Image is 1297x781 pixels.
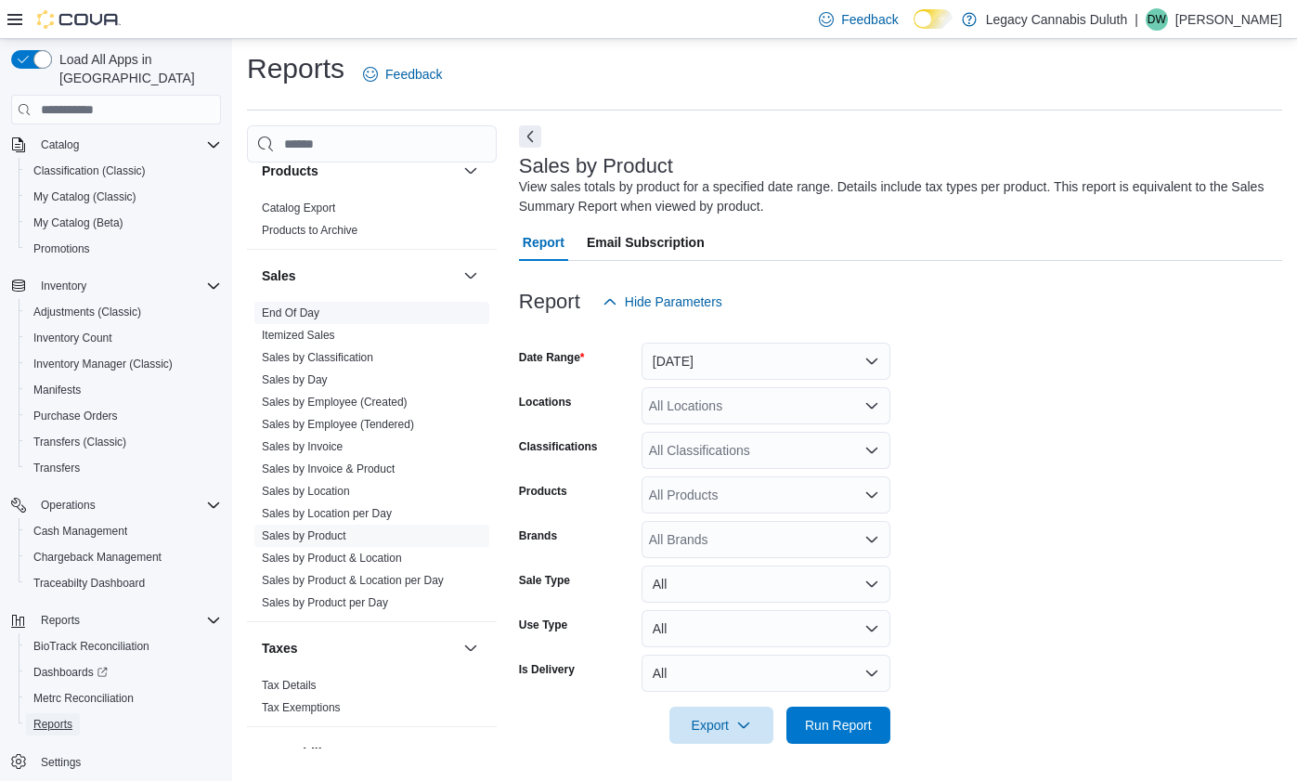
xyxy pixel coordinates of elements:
[262,372,328,387] span: Sales by Day
[33,163,146,178] span: Classification (Classic)
[262,484,350,499] span: Sales by Location
[26,661,115,683] a: Dashboards
[247,674,497,726] div: Taxes
[864,398,879,413] button: Open list of options
[26,431,134,453] a: Transfers (Classic)
[642,655,890,692] button: All
[33,435,126,449] span: Transfers (Classic)
[262,462,395,475] a: Sales by Invoice & Product
[19,455,228,481] button: Transfers
[41,137,79,152] span: Catalog
[26,661,221,683] span: Dashboards
[26,687,141,709] a: Metrc Reconciliation
[26,405,221,427] span: Purchase Orders
[262,306,319,320] span: End Of Day
[26,405,125,427] a: Purchase Orders
[262,573,444,588] span: Sales by Product & Location per Day
[4,132,228,158] button: Catalog
[33,331,112,345] span: Inventory Count
[914,29,914,30] span: Dark Mode
[26,212,131,234] a: My Catalog (Beta)
[805,716,872,735] span: Run Report
[262,679,317,692] a: Tax Details
[262,267,456,285] button: Sales
[33,189,136,204] span: My Catalog (Classic)
[262,744,456,762] button: Traceability
[26,687,221,709] span: Metrc Reconciliation
[1146,8,1168,31] div: Dan Wilken
[26,713,221,735] span: Reports
[33,665,108,680] span: Dashboards
[26,301,221,323] span: Adjustments (Classic)
[914,9,953,29] input: Dark Mode
[262,678,317,693] span: Tax Details
[519,395,572,410] label: Locations
[262,395,408,410] span: Sales by Employee (Created)
[19,633,228,659] button: BioTrack Reconciliation
[460,160,482,182] button: Products
[26,327,120,349] a: Inventory Count
[262,528,346,543] span: Sales by Product
[26,457,221,479] span: Transfers
[26,457,87,479] a: Transfers
[52,50,221,87] span: Load All Apps in [GEOGRAPHIC_DATA]
[262,418,414,431] a: Sales by Employee (Tendered)
[262,639,298,657] h3: Taxes
[19,325,228,351] button: Inventory Count
[41,613,80,628] span: Reports
[262,162,318,180] h3: Products
[669,707,773,744] button: Export
[26,520,135,542] a: Cash Management
[33,576,145,591] span: Traceabilty Dashboard
[26,186,144,208] a: My Catalog (Classic)
[460,637,482,659] button: Taxes
[26,713,80,735] a: Reports
[26,431,221,453] span: Transfers (Classic)
[262,574,444,587] a: Sales by Product & Location per Day
[247,302,497,621] div: Sales
[262,551,402,566] span: Sales by Product & Location
[262,485,350,498] a: Sales by Location
[33,134,86,156] button: Catalog
[262,596,388,609] a: Sales by Product per Day
[19,659,228,685] a: Dashboards
[19,299,228,325] button: Adjustments (Classic)
[262,507,392,520] a: Sales by Location per Day
[519,528,557,543] label: Brands
[262,267,296,285] h3: Sales
[519,484,567,499] label: Products
[986,8,1128,31] p: Legacy Cannabis Duluth
[642,566,890,603] button: All
[26,301,149,323] a: Adjustments (Classic)
[33,275,94,297] button: Inventory
[33,409,118,423] span: Purchase Orders
[33,275,221,297] span: Inventory
[26,353,221,375] span: Inventory Manager (Classic)
[587,224,705,261] span: Email Subscription
[26,238,221,260] span: Promotions
[262,744,333,762] h3: Traceability
[262,224,357,237] a: Products to Archive
[460,742,482,764] button: Traceability
[841,10,898,29] span: Feedback
[262,162,456,180] button: Products
[33,717,72,732] span: Reports
[247,50,344,87] h1: Reports
[33,241,90,256] span: Promotions
[262,396,408,409] a: Sales by Employee (Created)
[4,607,228,633] button: Reports
[33,357,173,371] span: Inventory Manager (Classic)
[519,350,585,365] label: Date Range
[262,306,319,319] a: End Of Day
[19,711,228,737] button: Reports
[26,520,221,542] span: Cash Management
[19,518,228,544] button: Cash Management
[864,443,879,458] button: Open list of options
[262,529,346,542] a: Sales by Product
[19,570,228,596] button: Traceabilty Dashboard
[26,546,221,568] span: Chargeback Management
[519,573,570,588] label: Sale Type
[864,488,879,502] button: Open list of options
[33,550,162,565] span: Chargeback Management
[519,662,575,677] label: Is Delivery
